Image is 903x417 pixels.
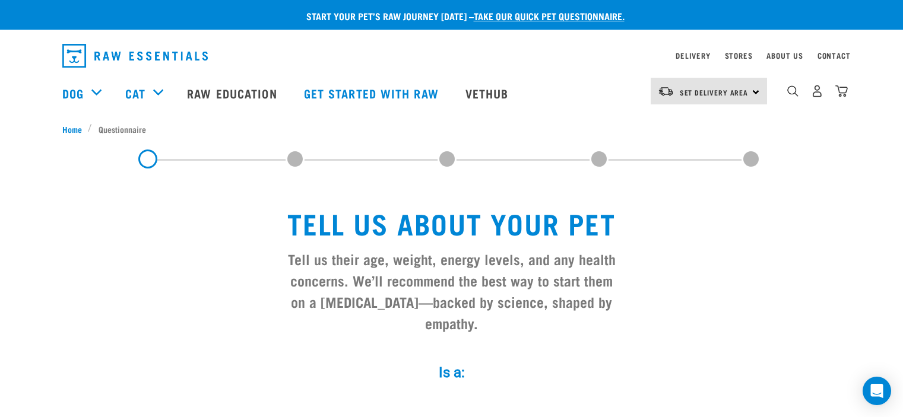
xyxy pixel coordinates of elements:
a: take our quick pet questionnaire. [474,13,625,18]
h1: Tell us about your pet [283,206,620,238]
a: Dog [62,84,84,102]
a: Vethub [454,69,524,117]
img: user.png [811,85,823,97]
a: Raw Education [175,69,292,117]
a: Home [62,123,88,135]
span: Home [62,123,82,135]
a: Delivery [676,53,710,58]
img: van-moving.png [658,86,674,97]
label: Is a: [274,362,630,383]
div: Open Intercom Messenger [863,377,891,405]
a: Contact [818,53,851,58]
nav: dropdown navigation [53,39,851,72]
img: Raw Essentials Logo [62,44,208,68]
nav: breadcrumbs [62,123,841,135]
a: Stores [725,53,753,58]
span: Set Delivery Area [680,90,749,94]
h3: Tell us their age, weight, energy levels, and any health concerns. We’ll recommend the best way t... [283,248,620,333]
a: About Us [766,53,803,58]
img: home-icon-1@2x.png [787,85,799,97]
img: home-icon@2x.png [835,85,848,97]
a: Get started with Raw [292,69,454,117]
a: Cat [125,84,145,102]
